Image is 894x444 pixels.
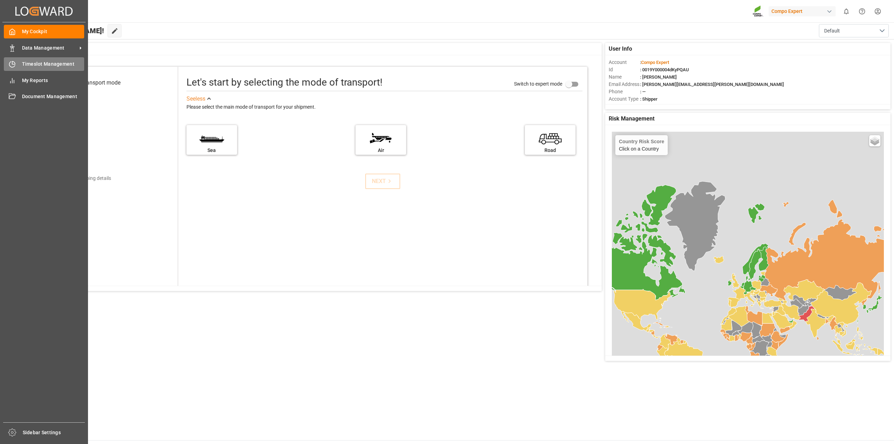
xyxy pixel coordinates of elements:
span: Phone [609,88,640,95]
span: : Shipper [640,96,658,102]
img: Screenshot%202023-09-29%20at%2010.02.21.png_1712312052.png [753,5,764,17]
a: Document Management [4,90,84,103]
a: Layers [869,135,880,146]
span: Sidebar Settings [23,429,85,436]
button: open menu [819,24,889,37]
span: Compo Expert [641,60,669,65]
span: : [PERSON_NAME][EMAIL_ADDRESS][PERSON_NAME][DOMAIN_NAME] [640,82,784,87]
div: Compo Expert [769,6,836,16]
span: Timeslot Management [22,60,85,68]
div: See less [186,95,205,103]
span: My Cockpit [22,28,85,35]
div: Let's start by selecting the mode of transport! [186,75,382,90]
span: : — [640,89,646,94]
button: Compo Expert [769,5,838,18]
span: Risk Management [609,115,654,123]
span: Account [609,59,640,66]
span: : 0019Y000004dKyPQAU [640,67,689,72]
button: Help Center [854,3,870,19]
a: Timeslot Management [4,57,84,71]
span: Switch to expert mode [514,81,562,87]
span: Data Management [22,44,77,52]
div: Sea [190,147,234,154]
span: : [640,60,669,65]
span: Account Type [609,95,640,103]
a: My Reports [4,73,84,87]
div: Click on a Country [619,139,664,152]
div: Road [528,147,572,154]
span: User Info [609,45,632,53]
span: My Reports [22,77,85,84]
div: NEXT [372,177,393,185]
button: show 0 new notifications [838,3,854,19]
span: Default [824,27,840,35]
span: Id [609,66,640,73]
a: My Cockpit [4,25,84,38]
span: Name [609,73,640,81]
button: NEXT [365,174,400,189]
div: Select transport mode [66,79,120,87]
span: Document Management [22,93,85,100]
h4: Country Risk Score [619,139,664,144]
div: Please select the main mode of transport for your shipment. [186,103,582,111]
span: Email Address [609,81,640,88]
span: : [PERSON_NAME] [640,74,677,80]
div: Air [359,147,403,154]
div: Add shipping details [67,175,111,182]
